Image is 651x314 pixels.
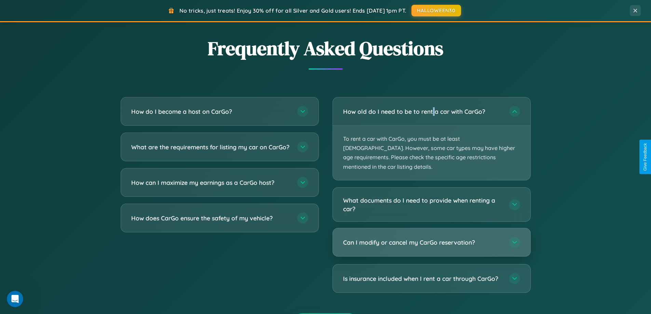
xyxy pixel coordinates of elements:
[343,274,502,283] h3: Is insurance included when I rent a car through CarGo?
[343,196,502,213] h3: What documents do I need to provide when renting a car?
[131,214,290,222] h3: How does CarGo ensure the safety of my vehicle?
[121,35,531,62] h2: Frequently Asked Questions
[131,178,290,187] h3: How can I maximize my earnings as a CarGo host?
[343,238,502,247] h3: Can I modify or cancel my CarGo reservation?
[131,107,290,116] h3: How do I become a host on CarGo?
[131,143,290,151] h3: What are the requirements for listing my car on CarGo?
[179,7,406,14] span: No tricks, just treats! Enjoy 30% off for all Silver and Gold users! Ends [DATE] 1pm PT.
[7,291,23,307] iframe: Intercom live chat
[411,5,461,16] button: HALLOWEEN30
[333,126,530,180] p: To rent a car with CarGo, you must be at least [DEMOGRAPHIC_DATA]. However, some car types may ha...
[343,107,502,116] h3: How old do I need to be to rent a car with CarGo?
[643,143,648,171] div: Give Feedback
